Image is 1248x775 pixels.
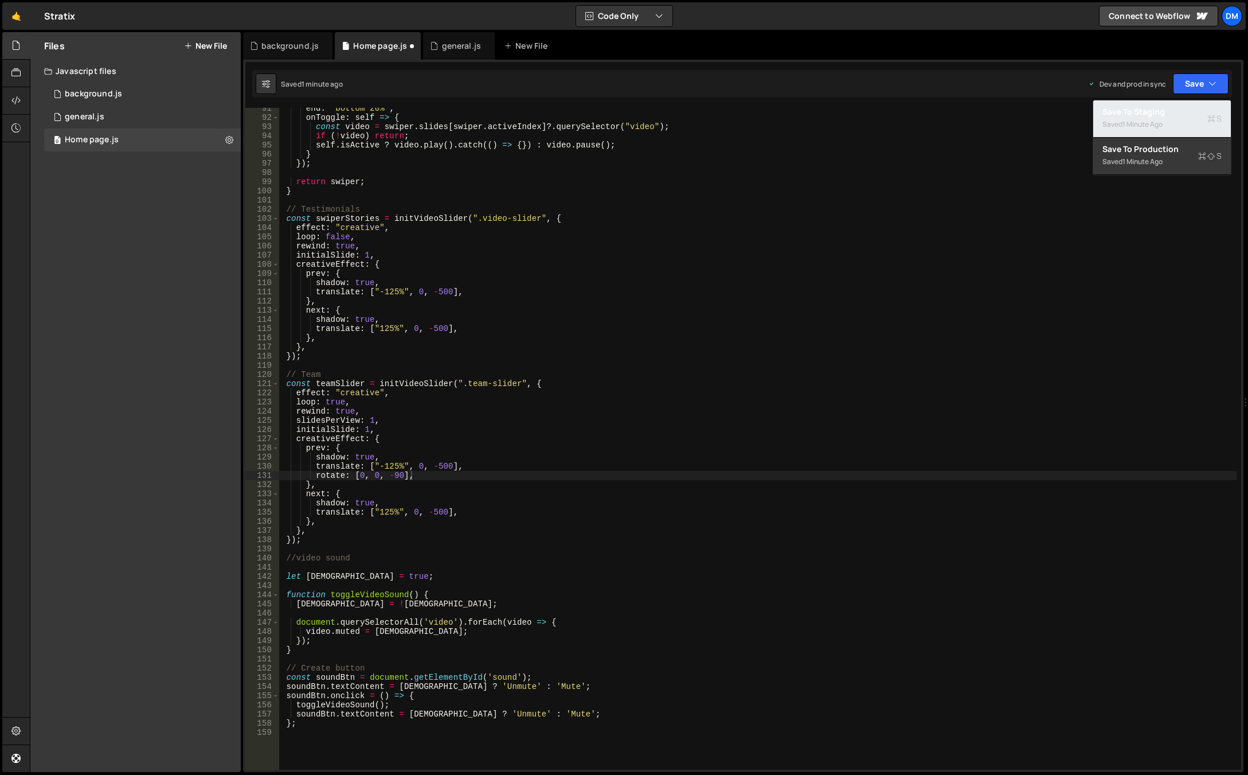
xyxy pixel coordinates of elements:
[245,159,279,168] div: 97
[44,40,65,52] h2: Files
[1198,150,1222,162] span: S
[1102,143,1222,155] div: Save to Production
[44,83,241,106] div: 16575/45066.js
[245,489,279,499] div: 133
[245,508,279,517] div: 135
[245,590,279,599] div: 144
[576,6,672,26] button: Code Only
[245,104,279,113] div: 91
[44,128,241,151] div: 16575/45977.js
[1099,6,1218,26] a: Connect to Webflow
[65,112,104,122] div: general.js
[245,655,279,664] div: 151
[1207,113,1222,124] span: S
[245,278,279,287] div: 110
[442,40,482,52] div: general.js
[245,728,279,737] div: 159
[1093,100,1231,138] button: Save to StagingS Saved1 minute ago
[504,40,552,52] div: New File
[245,636,279,645] div: 149
[245,214,279,223] div: 103
[245,499,279,508] div: 134
[245,480,279,489] div: 132
[281,79,343,89] div: Saved
[245,186,279,196] div: 100
[65,135,119,145] div: Home page.js
[245,297,279,306] div: 112
[2,2,30,30] a: 🤙
[245,416,279,425] div: 125
[245,398,279,407] div: 123
[1173,73,1229,94] button: Save
[245,223,279,232] div: 104
[245,269,279,278] div: 109
[245,113,279,122] div: 92
[245,232,279,242] div: 105
[245,242,279,251] div: 106
[245,196,279,205] div: 101
[245,673,279,682] div: 153
[245,581,279,590] div: 143
[245,572,279,581] div: 142
[245,352,279,361] div: 118
[54,137,61,146] span: 0
[245,168,279,177] div: 98
[245,618,279,627] div: 147
[245,627,279,636] div: 148
[245,664,279,673] div: 152
[1122,157,1163,166] div: 1 minute ago
[245,719,279,728] div: 158
[245,260,279,269] div: 108
[245,122,279,131] div: 93
[245,407,279,416] div: 124
[245,453,279,462] div: 129
[245,324,279,333] div: 115
[1102,106,1222,118] div: Save to Staging
[245,517,279,526] div: 136
[245,205,279,214] div: 102
[1093,100,1231,176] div: Code Only
[245,425,279,434] div: 126
[245,131,279,141] div: 94
[245,710,279,719] div: 157
[245,251,279,260] div: 107
[245,462,279,471] div: 130
[1093,138,1231,175] button: Save to ProductionS Saved1 minute ago
[245,645,279,655] div: 150
[245,599,279,609] div: 145
[184,41,227,50] button: New File
[245,526,279,535] div: 137
[1088,79,1166,89] div: Dev and prod in sync
[245,544,279,554] div: 139
[245,150,279,159] div: 96
[245,287,279,297] div: 111
[245,443,279,453] div: 128
[30,60,241,83] div: Javascript files
[245,691,279,700] div: 155
[245,342,279,352] div: 117
[245,554,279,563] div: 140
[245,434,279,443] div: 127
[245,177,279,186] div: 99
[245,370,279,379] div: 120
[245,306,279,315] div: 113
[245,700,279,710] div: 156
[245,361,279,370] div: 119
[1222,6,1242,26] a: Dm
[245,315,279,324] div: 114
[1102,155,1222,169] div: Saved
[245,141,279,150] div: 95
[245,471,279,480] div: 131
[1122,119,1163,129] div: 1 minute ago
[353,40,407,52] div: Home page.js
[261,40,319,52] div: background.js
[245,333,279,342] div: 116
[245,609,279,618] div: 146
[44,9,75,23] div: Stratix
[302,79,343,89] div: 1 minute ago
[245,563,279,572] div: 141
[245,682,279,691] div: 154
[245,535,279,544] div: 138
[245,388,279,398] div: 122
